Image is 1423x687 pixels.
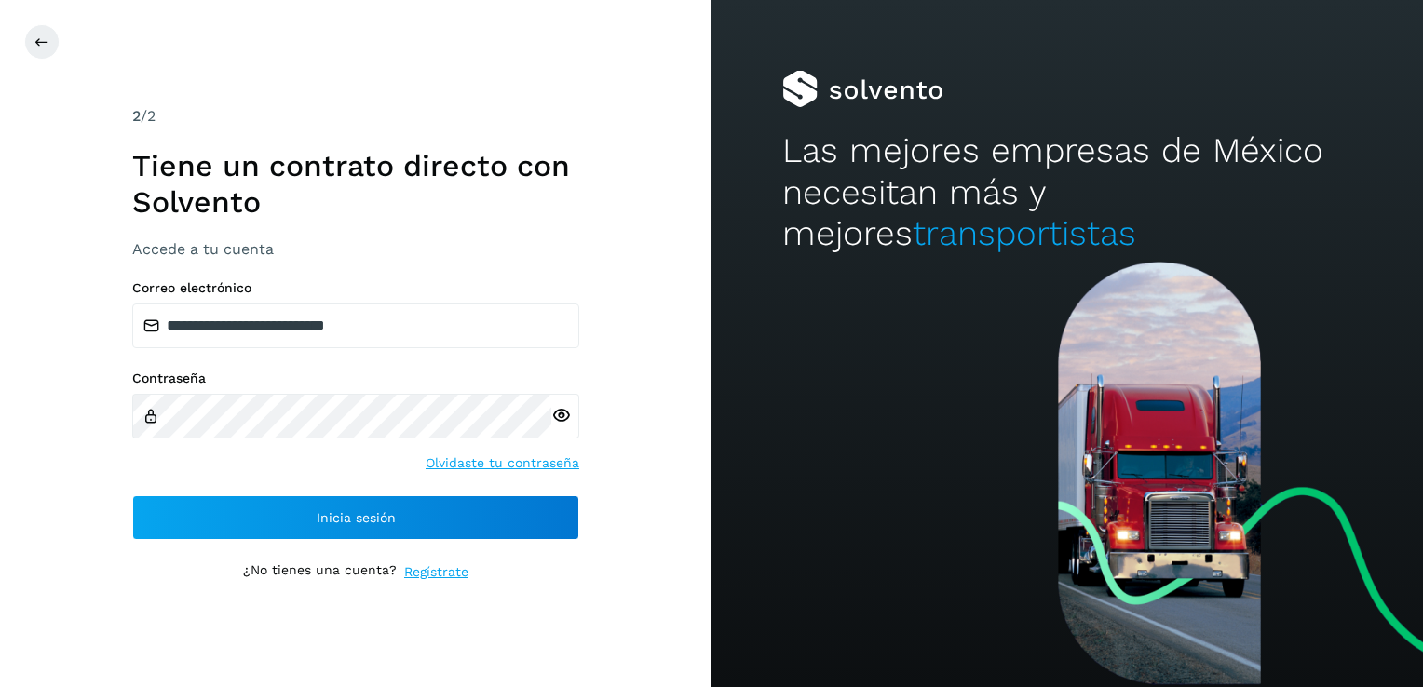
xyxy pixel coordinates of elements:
h2: Las mejores empresas de México necesitan más y mejores [782,130,1351,254]
a: Regístrate [404,562,468,582]
label: Correo electrónico [132,280,579,296]
h1: Tiene un contrato directo con Solvento [132,148,579,220]
span: transportistas [913,213,1136,253]
a: Olvidaste tu contraseña [426,453,579,473]
h3: Accede a tu cuenta [132,240,579,258]
span: Inicia sesión [317,511,396,524]
button: Inicia sesión [132,495,579,540]
p: ¿No tienes una cuenta? [243,562,397,582]
div: /2 [132,105,579,128]
span: 2 [132,107,141,125]
label: Contraseña [132,370,579,386]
